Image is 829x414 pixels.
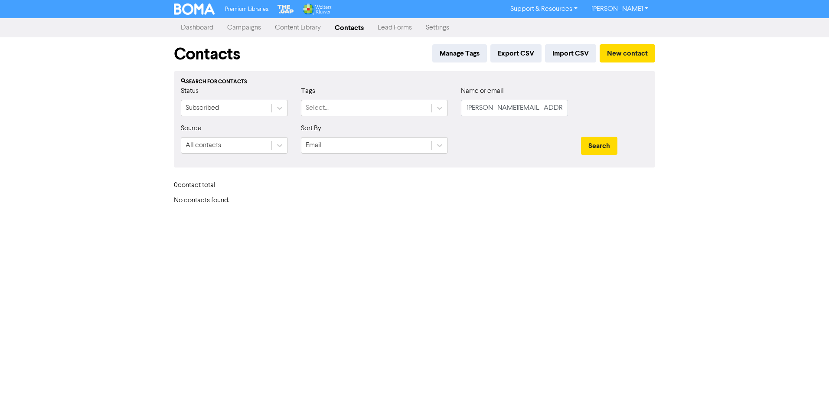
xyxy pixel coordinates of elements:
label: Source [181,123,202,134]
div: Email [306,140,322,151]
div: Search for contacts [181,78,648,86]
label: Status [181,86,199,96]
img: Wolters Kluwer [302,3,331,15]
label: Sort By [301,123,321,134]
label: Name or email [461,86,504,96]
div: All contacts [186,140,221,151]
img: The Gap [276,3,295,15]
a: [PERSON_NAME] [584,2,655,16]
h1: Contacts [174,44,240,64]
div: Select... [306,103,329,113]
a: Contacts [328,19,371,36]
button: Search [581,137,617,155]
a: Lead Forms [371,19,419,36]
iframe: Chat Widget [786,372,829,414]
label: Tags [301,86,315,96]
a: Support & Resources [503,2,584,16]
span: Premium Libraries: [225,7,269,12]
button: Manage Tags [432,44,487,62]
button: Import CSV [545,44,596,62]
img: BOMA Logo [174,3,215,15]
h6: No contacts found. [174,197,655,205]
h6: 0 contact total [174,181,243,190]
div: Subscribed [186,103,219,113]
a: Campaigns [220,19,268,36]
button: New contact [600,44,655,62]
button: Export CSV [490,44,542,62]
a: Content Library [268,19,328,36]
a: Settings [419,19,456,36]
a: Dashboard [174,19,220,36]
